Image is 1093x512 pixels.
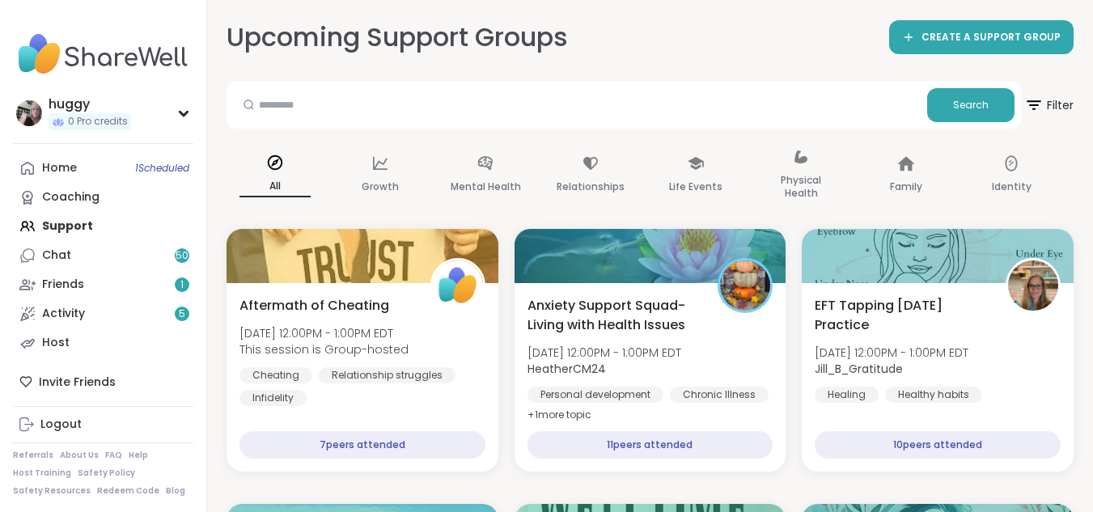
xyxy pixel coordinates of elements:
a: FAQ [105,450,122,461]
img: huggy [16,100,42,126]
div: Cheating [239,367,312,383]
span: 50 [176,249,189,263]
a: Safety Policy [78,468,135,479]
p: Growth [362,177,399,197]
span: [DATE] 12:00PM - 1:00PM EDT [815,345,968,361]
span: Filter [1024,86,1074,125]
div: Relationship struggles [319,367,455,383]
div: Activity [42,306,85,322]
a: Chat50 [13,241,193,270]
p: All [239,176,311,197]
span: [DATE] 12:00PM - 1:00PM EDT [239,325,409,341]
iframe: Spotlight [177,192,190,205]
div: 7 peers attended [239,431,485,459]
a: Safety Resources [13,485,91,497]
div: Infidelity [239,390,307,406]
div: Coaching [42,189,100,205]
div: Healing [815,387,879,403]
div: 11 peers attended [527,431,773,459]
p: Identity [992,177,1032,197]
span: 1 [180,278,184,292]
button: Search [927,88,1015,122]
span: [DATE] 12:00PM - 1:00PM EDT [527,345,681,361]
img: HeatherCM24 [720,260,770,311]
span: This session is Group-hosted [239,341,409,358]
div: Chat [42,248,71,264]
a: Coaching [13,183,193,212]
div: Host [42,335,70,351]
img: ShareWell [433,260,483,311]
span: EFT Tapping [DATE] Practice [815,296,988,335]
iframe: Spotlight [574,28,587,41]
div: Home [42,160,77,176]
img: ShareWell Nav Logo [13,26,193,83]
span: CREATE A SUPPORT GROUP [921,31,1061,44]
span: Search [953,98,989,112]
b: Jill_B_Gratitude [815,361,903,377]
p: Physical Health [765,171,837,203]
span: Anxiety Support Squad- Living with Health Issues [527,296,701,335]
p: Mental Health [451,177,521,197]
button: Filter [1024,82,1074,129]
b: HeatherCM24 [527,361,606,377]
span: 1 Scheduled [135,162,189,175]
a: Redeem Code [97,485,159,497]
a: Friends1 [13,270,193,299]
span: Aftermath of Cheating [239,296,389,315]
div: Healthy habits [885,387,982,403]
div: Friends [42,277,84,293]
a: Host [13,328,193,358]
img: Jill_B_Gratitude [1008,260,1058,311]
div: 10 peers attended [815,431,1061,459]
p: Life Events [669,177,722,197]
a: Activity5 [13,299,193,328]
div: Personal development [527,387,663,403]
a: Referrals [13,450,53,461]
a: Logout [13,410,193,439]
h2: Upcoming Support Groups [227,19,581,56]
span: 5 [179,307,185,321]
a: Host Training [13,468,71,479]
div: Chronic Illness [670,387,769,403]
a: Blog [166,485,185,497]
div: Logout [40,417,82,433]
span: 0 Pro credits [68,115,128,129]
a: CREATE A SUPPORT GROUP [889,20,1074,54]
div: Invite Friends [13,367,193,396]
p: Family [890,177,922,197]
a: About Us [60,450,99,461]
p: Relationships [557,177,625,197]
a: Home1Scheduled [13,154,193,183]
a: Help [129,450,148,461]
div: huggy [49,95,131,113]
